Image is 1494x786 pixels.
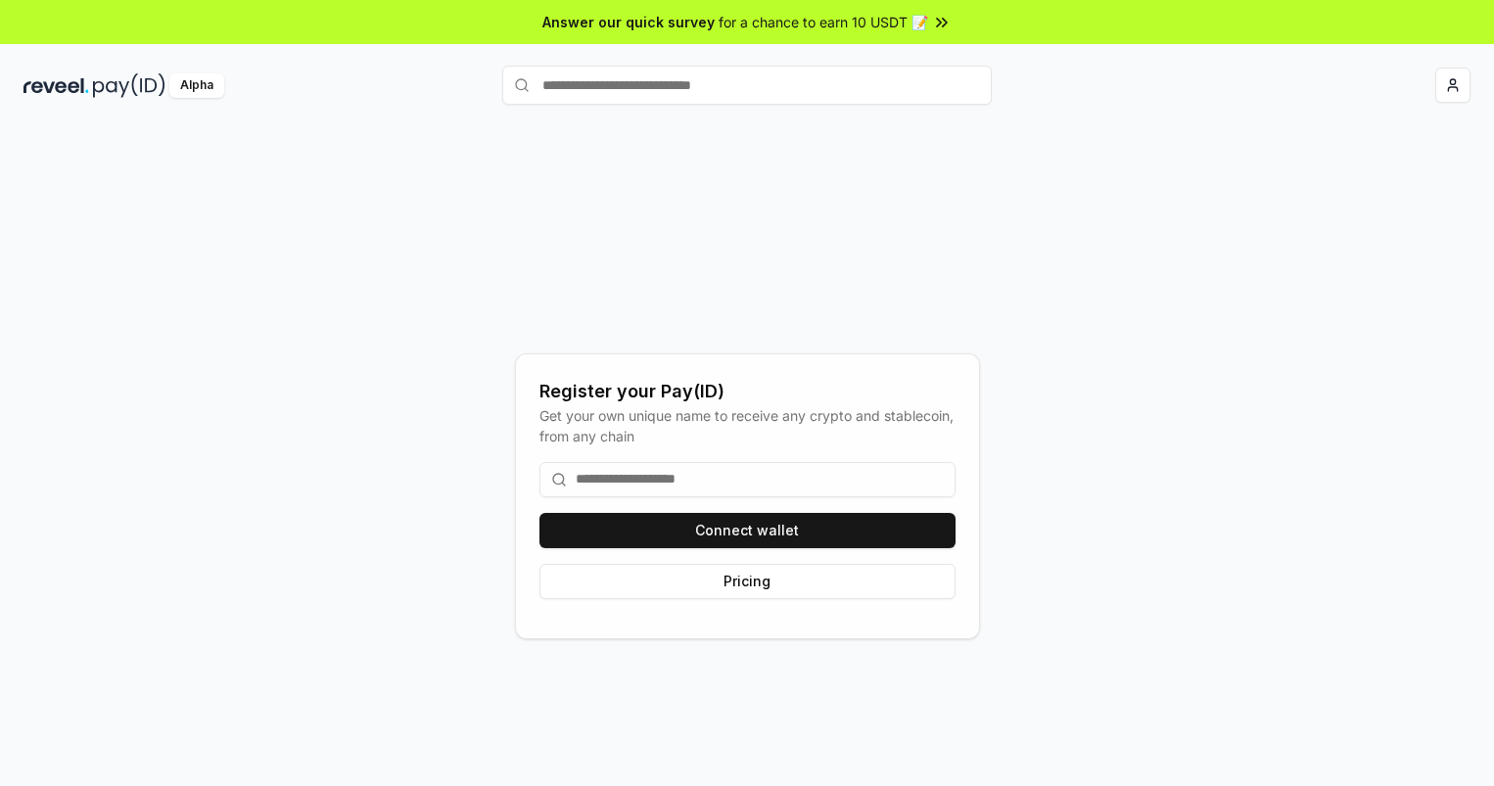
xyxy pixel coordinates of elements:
img: pay_id [93,73,165,98]
div: Get your own unique name to receive any crypto and stablecoin, from any chain [539,405,956,446]
div: Register your Pay(ID) [539,378,956,405]
button: Connect wallet [539,513,956,548]
img: reveel_dark [23,73,89,98]
span: for a chance to earn 10 USDT 📝 [719,12,928,32]
div: Alpha [169,73,224,98]
span: Answer our quick survey [542,12,715,32]
button: Pricing [539,564,956,599]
